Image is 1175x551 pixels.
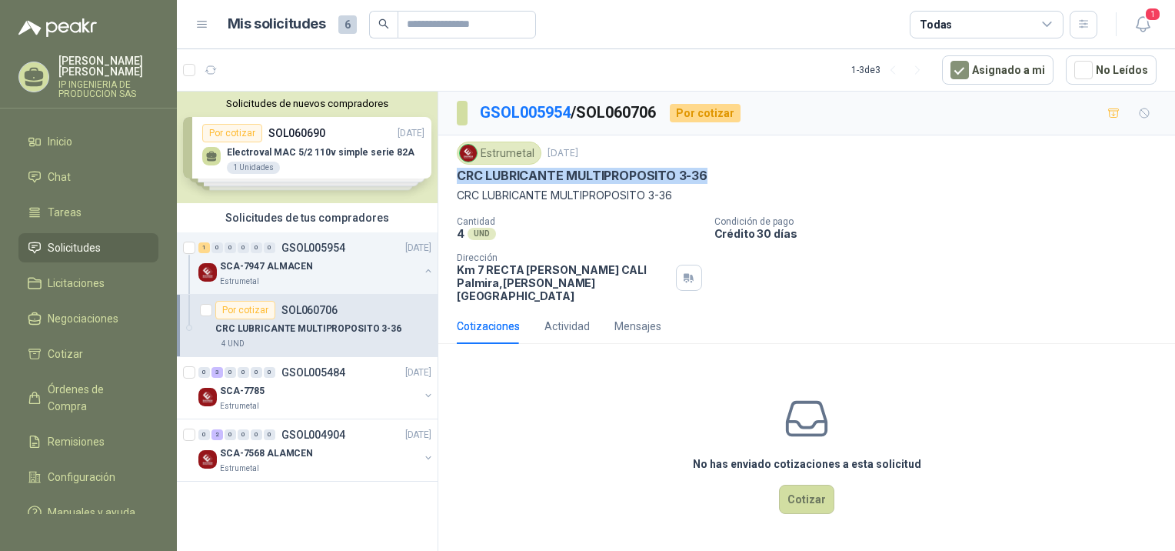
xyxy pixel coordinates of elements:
div: UND [468,228,496,240]
a: Negociaciones [18,304,158,333]
img: Company Logo [198,450,217,469]
p: Estrumetal [220,463,259,475]
div: 0 [264,429,275,440]
div: Cotizaciones [457,318,520,335]
div: 0 [251,242,262,253]
div: 4 UND [215,338,251,350]
p: CRC LUBRICANTE MULTIPROPOSITO 3-36 [215,322,401,336]
span: Tareas [48,204,82,221]
p: IP INGENIERIA DE PRODUCCION SAS [58,80,158,99]
a: Inicio [18,127,158,156]
a: Tareas [18,198,158,227]
button: Solicitudes de nuevos compradores [183,98,431,109]
a: GSOL005954 [480,103,571,122]
div: 0 [225,242,236,253]
p: Condición de pago [714,216,1170,227]
p: Cantidad [457,216,702,227]
div: 0 [251,367,262,378]
img: Company Logo [198,263,217,282]
div: Por cotizar [670,104,741,122]
div: 1 - 3 de 3 [851,58,930,82]
p: [DATE] [548,146,578,161]
span: 6 [338,15,357,34]
p: GSOL005954 [281,242,345,253]
p: [DATE] [405,241,431,255]
div: 0 [238,242,249,253]
a: Licitaciones [18,269,158,298]
span: Órdenes de Compra [48,381,144,415]
a: Chat [18,162,158,192]
div: 0 [264,242,275,253]
div: 0 [238,429,249,440]
p: 4 [457,227,464,240]
span: Cotizar [48,346,83,362]
button: Cotizar [779,485,834,514]
div: 0 [264,367,275,378]
h1: Mis solicitudes [228,13,326,35]
p: SCA-7568 ALAMCEN [220,446,313,461]
p: GSOL005484 [281,367,345,378]
p: SOL060706 [281,305,338,316]
span: Configuración [48,469,115,486]
div: 1 [198,242,210,253]
div: 0 [198,429,210,440]
div: Por cotizar [215,301,275,319]
p: [PERSON_NAME] [PERSON_NAME] [58,55,158,77]
p: CRC LUBRICANTE MULTIPROPOSITO 3-36 [457,168,707,184]
span: Manuales y ayuda [48,504,135,521]
a: 1 0 0 0 0 0 GSOL005954[DATE] Company LogoSCA-7947 ALMACENEstrumetal [198,239,434,288]
p: [DATE] [405,366,431,380]
a: Manuales y ayuda [18,498,158,527]
div: 0 [251,429,262,440]
span: Remisiones [48,433,105,450]
div: 0 [238,367,249,378]
a: Por cotizarSOL060706CRC LUBRICANTE MULTIPROPOSITO 3-364 UND [177,295,438,357]
p: Estrumetal [220,400,259,412]
a: 0 2 0 0 0 0 GSOL004904[DATE] Company LogoSCA-7568 ALAMCENEstrumetal [198,426,434,475]
p: [DATE] [405,428,431,442]
span: Chat [48,169,71,185]
a: Cotizar [18,339,158,369]
h3: No has enviado cotizaciones a esta solicitud [693,456,921,473]
p: CRC LUBRICANTE MULTIPROPOSITO 3-36 [457,187,1157,204]
div: Todas [920,16,952,33]
p: Km 7 RECTA [PERSON_NAME] CALI Palmira , [PERSON_NAME][GEOGRAPHIC_DATA] [457,263,670,302]
div: 2 [211,429,223,440]
div: Solicitudes de tus compradores [177,203,438,232]
button: 1 [1129,11,1157,38]
span: 1 [1144,7,1161,22]
p: SCA-7947 ALMACEN [220,259,313,274]
p: Crédito 30 días [714,227,1170,240]
a: Configuración [18,463,158,492]
span: Licitaciones [48,275,105,292]
div: 3 [211,367,223,378]
div: 0 [198,367,210,378]
p: / SOL060706 [480,101,657,125]
a: Remisiones [18,427,158,456]
a: 0 3 0 0 0 0 GSOL005484[DATE] Company LogoSCA-7785Estrumetal [198,363,434,412]
span: Solicitudes [48,239,101,256]
span: Negociaciones [48,310,118,327]
p: GSOL004904 [281,429,345,440]
img: Logo peakr [18,18,97,37]
div: 0 [211,242,223,253]
div: Mensajes [614,318,661,335]
div: Estrumetal [457,142,541,165]
span: Inicio [48,133,72,150]
p: SCA-7785 [220,384,265,399]
div: Actividad [544,318,590,335]
a: Solicitudes [18,233,158,262]
div: 0 [225,429,236,440]
img: Company Logo [460,145,477,162]
p: Estrumetal [220,275,259,288]
button: No Leídos [1066,55,1157,85]
div: 0 [225,367,236,378]
p: Dirección [457,252,670,263]
img: Company Logo [198,388,217,406]
span: search [378,18,389,29]
div: Solicitudes de nuevos compradoresPor cotizarSOL060690[DATE] Electroval MAC 5/2 110v simple serie ... [177,92,438,203]
a: Órdenes de Compra [18,375,158,421]
button: Asignado a mi [942,55,1054,85]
